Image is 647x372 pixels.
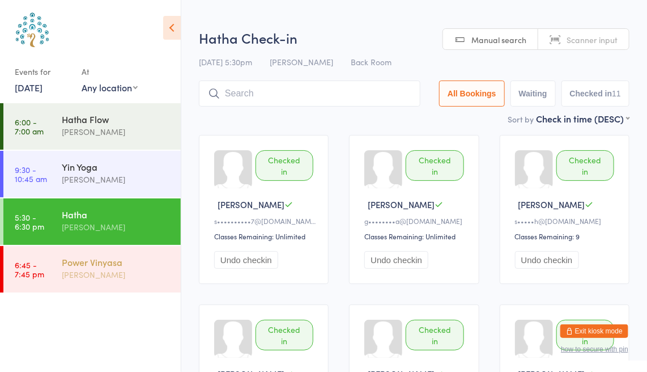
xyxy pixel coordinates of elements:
[62,173,171,186] div: [PERSON_NAME]
[62,113,171,125] div: Hatha Flow
[62,208,171,221] div: Hatha
[515,251,579,269] button: Undo checkin
[406,320,463,350] div: Checked in
[556,150,614,181] div: Checked in
[256,320,313,350] div: Checked in
[62,256,171,268] div: Power Vinyasa
[214,251,278,269] button: Undo checkin
[15,260,44,278] time: 6:45 - 7:45 pm
[406,150,463,181] div: Checked in
[515,216,618,226] div: s•••••h@[DOMAIN_NAME]
[536,112,629,125] div: Check in time (DESC)
[270,56,333,67] span: [PERSON_NAME]
[351,56,391,67] span: Back Room
[364,231,467,241] div: Classes Remaining: Unlimited
[199,56,252,67] span: [DATE] 5:30pm
[62,160,171,173] div: Yin Yoga
[82,62,138,81] div: At
[15,213,44,231] time: 5:30 - 6:30 pm
[15,62,70,81] div: Events for
[364,216,467,226] div: g••••••••a@[DOMAIN_NAME]
[515,231,618,241] div: Classes Remaining: 9
[612,89,621,98] div: 11
[364,251,428,269] button: Undo checkin
[3,103,181,150] a: 6:00 -7:00 amHatha Flow[PERSON_NAME]
[214,216,317,226] div: s••••••••••7@[DOMAIN_NAME]
[471,34,526,45] span: Manual search
[560,324,628,338] button: Exit kiosk mode
[3,246,181,293] a: 6:45 -7:45 pmPower Vinyasa[PERSON_NAME]
[561,345,628,353] button: how to secure with pin
[15,117,44,136] time: 6:00 - 7:00 am
[62,221,171,234] div: [PERSON_NAME]
[199,28,629,47] h2: Hatha Check-in
[82,81,138,94] div: Any location
[62,125,171,138] div: [PERSON_NAME]
[218,198,284,210] span: [PERSON_NAME]
[15,81,42,94] a: [DATE]
[11,9,54,51] img: Australian School of Meditation & Yoga
[199,81,420,107] input: Search
[439,81,505,107] button: All Bookings
[518,198,585,210] span: [PERSON_NAME]
[368,198,435,210] span: [PERSON_NAME]
[567,34,618,45] span: Scanner input
[3,151,181,197] a: 9:30 -10:45 amYin Yoga[PERSON_NAME]
[561,81,629,107] button: Checked in11
[256,150,313,181] div: Checked in
[3,198,181,245] a: 5:30 -6:30 pmHatha[PERSON_NAME]
[556,320,614,350] div: Checked in
[508,113,534,125] label: Sort by
[15,165,47,183] time: 9:30 - 10:45 am
[62,268,171,281] div: [PERSON_NAME]
[510,81,556,107] button: Waiting
[214,231,317,241] div: Classes Remaining: Unlimited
